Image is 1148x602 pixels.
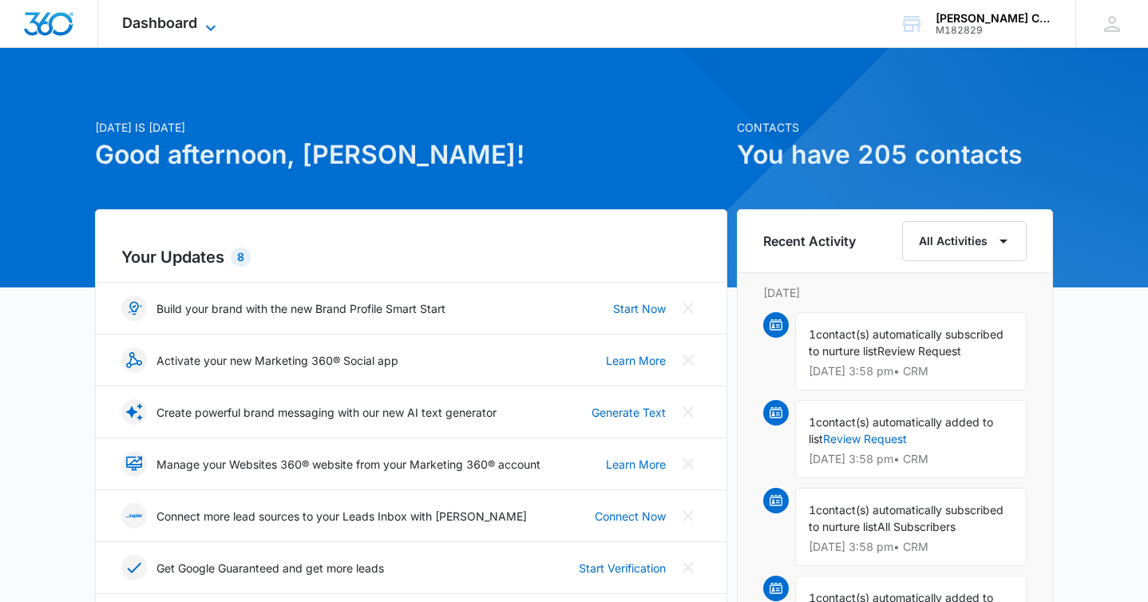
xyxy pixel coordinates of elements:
span: 1 [809,415,816,429]
p: [DATE] is [DATE] [95,119,727,136]
p: [DATE] 3:58 pm • CRM [809,541,1013,552]
p: Activate your new Marketing 360® Social app [156,352,398,369]
p: Connect more lead sources to your Leads Inbox with [PERSON_NAME] [156,508,527,525]
h2: Your Updates [121,245,701,269]
span: All Subscribers [877,520,956,533]
p: Build your brand with the new Brand Profile Smart Start [156,300,445,317]
p: [DATE] [763,284,1027,301]
p: Get Google Guaranteed and get more leads [156,560,384,576]
a: Learn More [606,352,666,369]
h6: Recent Activity [763,232,856,251]
div: 8 [231,248,251,267]
span: Dashboard [122,14,197,31]
span: contact(s) automatically subscribed to nurture list [809,503,1004,533]
button: Close [675,451,701,477]
button: Close [675,555,701,580]
button: Close [675,295,701,321]
p: [DATE] 3:58 pm • CRM [809,366,1013,377]
button: Close [675,399,701,425]
p: [DATE] 3:58 pm • CRM [809,453,1013,465]
p: Manage your Websites 360® website from your Marketing 360® account [156,456,540,473]
a: Connect Now [595,508,666,525]
div: account name [936,12,1052,25]
button: Close [675,347,701,373]
h1: Good afternoon, [PERSON_NAME]! [95,136,727,174]
span: contact(s) automatically subscribed to nurture list [809,327,1004,358]
button: All Activities [902,221,1027,261]
p: Create powerful brand messaging with our new AI text generator [156,404,497,421]
a: Review Request [823,432,907,446]
h1: You have 205 contacts [737,136,1053,174]
a: Start Now [613,300,666,317]
button: Close [675,503,701,529]
span: 1 [809,327,816,341]
div: account id [936,25,1052,36]
span: 1 [809,503,816,517]
p: Contacts [737,119,1053,136]
a: Generate Text [592,404,666,421]
a: Learn More [606,456,666,473]
a: Start Verification [579,560,666,576]
span: Review Request [877,344,961,358]
span: contact(s) automatically added to list [809,415,993,446]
